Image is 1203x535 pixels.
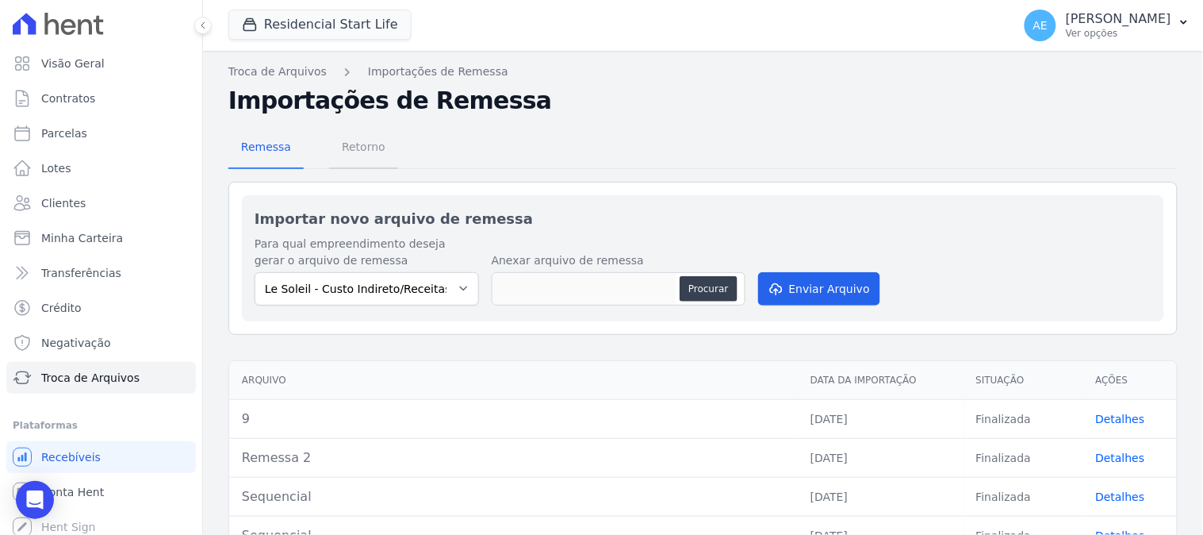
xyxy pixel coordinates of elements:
span: Transferências [41,265,121,281]
nav: Breadcrumb [228,64,1178,80]
span: Negativação [41,335,111,351]
span: Recebíveis [41,449,101,465]
h2: Importações de Remessa [228,87,1178,115]
h2: Importar novo arquivo de remessa [255,208,1151,229]
span: Parcelas [41,125,87,141]
span: Visão Geral [41,56,105,71]
a: Contratos [6,83,196,114]
a: Detalhes [1096,452,1145,464]
span: Remessa [232,131,301,163]
label: Para qual empreendimento deseja gerar o arquivo de remessa [255,236,479,269]
a: Transferências [6,257,196,289]
th: Arquivo [229,361,798,400]
button: Enviar Arquivo [758,272,880,306]
div: 9 [242,410,785,429]
span: Conta Hent [41,484,104,500]
button: AE [PERSON_NAME] Ver opções [1012,3,1203,48]
td: Finalizada [964,399,1083,438]
label: Anexar arquivo de remessa [492,252,745,269]
span: Retorno [332,131,395,163]
td: Finalizada [964,438,1083,477]
p: Ver opções [1066,27,1171,40]
th: Ações [1083,361,1177,400]
td: [DATE] [798,477,964,516]
a: Detalhes [1096,491,1145,503]
div: Sequencial [242,487,785,506]
a: Minha Carteira [6,222,196,254]
a: Negativação [6,327,196,359]
div: Remessa 2 [242,448,785,468]
a: Troca de Arquivos [228,64,327,80]
a: Remessa [228,128,304,169]
a: Conta Hent [6,476,196,508]
a: Detalhes [1096,413,1145,425]
span: Lotes [41,160,71,176]
a: Troca de Arquivos [6,362,196,394]
a: Visão Geral [6,48,196,79]
span: Clientes [41,195,86,211]
span: Troca de Arquivos [41,370,140,386]
td: Finalizada [964,477,1083,516]
th: Situação [964,361,1083,400]
a: Parcelas [6,117,196,149]
button: Procurar [680,276,737,302]
span: Minha Carteira [41,230,123,246]
span: AE [1033,20,1048,31]
button: Residencial Start Life [228,10,412,40]
div: Plataformas [13,416,190,435]
div: Open Intercom Messenger [16,481,54,519]
a: Importações de Remessa [368,64,508,80]
span: Crédito [41,300,82,316]
a: Retorno [329,128,398,169]
a: Crédito [6,292,196,324]
a: Lotes [6,152,196,184]
a: Clientes [6,187,196,219]
td: [DATE] [798,438,964,477]
p: [PERSON_NAME] [1066,11,1171,27]
a: Recebíveis [6,441,196,473]
th: Data da Importação [798,361,964,400]
td: [DATE] [798,399,964,438]
span: Contratos [41,90,95,106]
